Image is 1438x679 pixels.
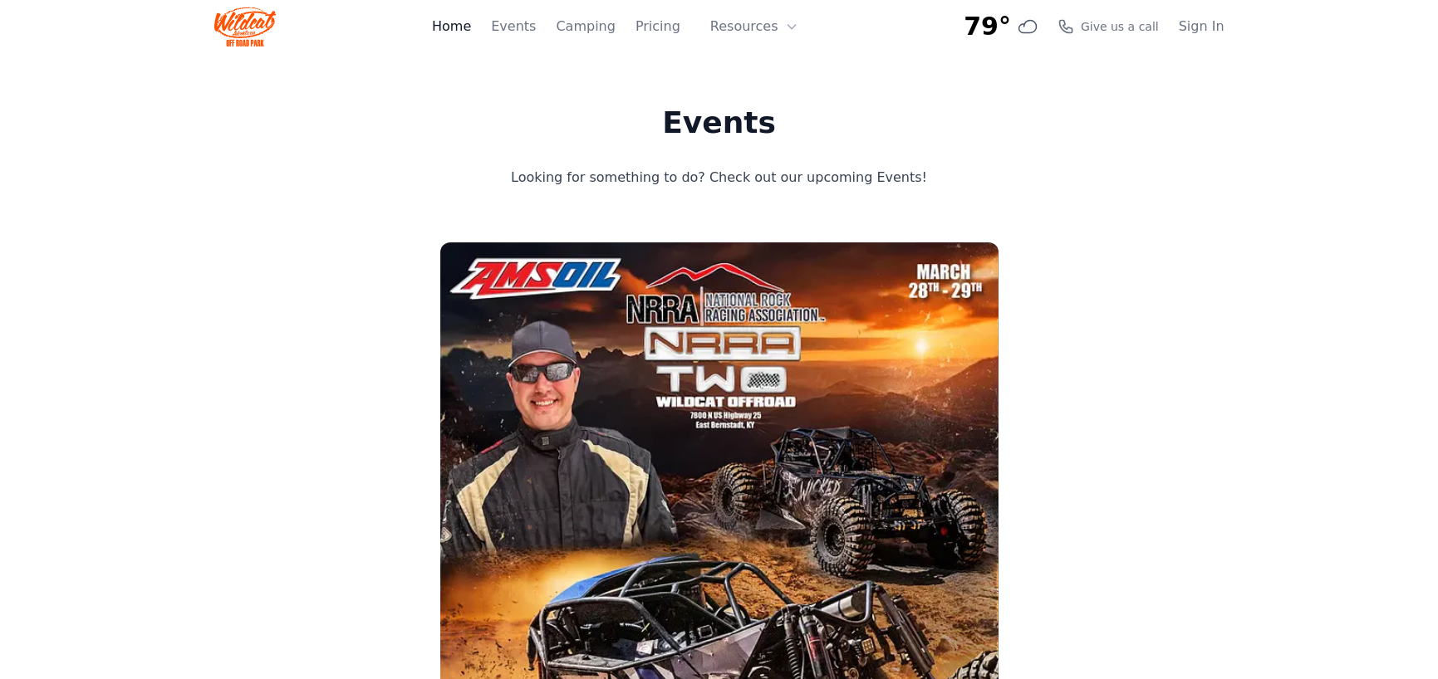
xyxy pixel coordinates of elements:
[556,17,615,37] a: Camping
[1081,18,1159,35] span: Give us a call
[214,7,277,46] img: Wildcat Logo
[964,12,1011,42] span: 79°
[1058,18,1159,35] a: Give us a call
[444,106,994,139] h1: Events
[1179,17,1225,37] a: Sign In
[432,17,471,37] a: Home
[636,17,680,37] a: Pricing
[444,166,994,189] p: Looking for something to do? Check out our upcoming Events!
[491,17,536,37] a: Events
[700,10,808,43] button: Resources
